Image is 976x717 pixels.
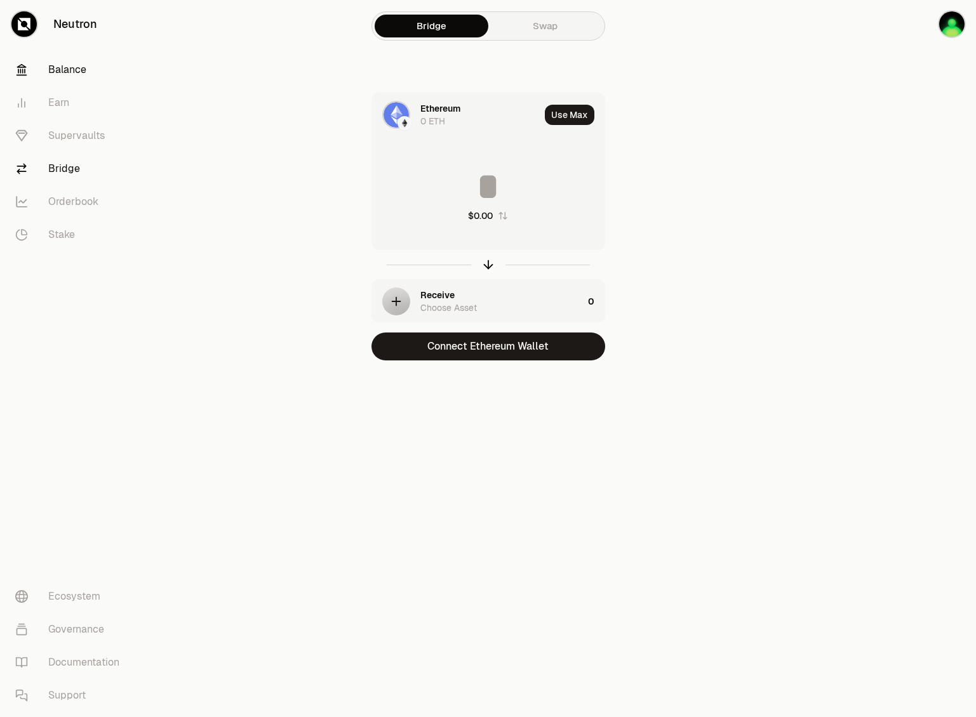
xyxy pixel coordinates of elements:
[5,119,137,152] a: Supervaults
[588,280,605,323] div: 0
[420,301,477,314] div: Choose Asset
[384,102,409,128] img: ETH Logo
[420,289,455,301] div: Receive
[399,117,410,129] img: Ethereum Logo
[468,209,493,222] div: $0.00
[5,86,137,119] a: Earn
[420,102,460,115] div: Ethereum
[372,280,583,323] div: ReceiveChoose Asset
[420,115,445,128] div: 0 ETH
[5,152,137,185] a: Bridge
[939,11,965,37] img: 렛쟈
[5,646,137,679] a: Documentation
[372,280,605,323] button: ReceiveChoose Asset0
[545,105,594,125] button: Use Max
[372,93,540,136] div: ETH LogoEthereum LogoEthereum0 ETH
[468,209,508,222] button: $0.00
[5,53,137,86] a: Balance
[488,15,602,37] a: Swap
[375,15,488,37] a: Bridge
[371,332,605,360] button: Connect Ethereum Wallet
[5,218,137,251] a: Stake
[5,185,137,218] a: Orderbook
[5,613,137,646] a: Governance
[5,580,137,613] a: Ecosystem
[5,679,137,712] a: Support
